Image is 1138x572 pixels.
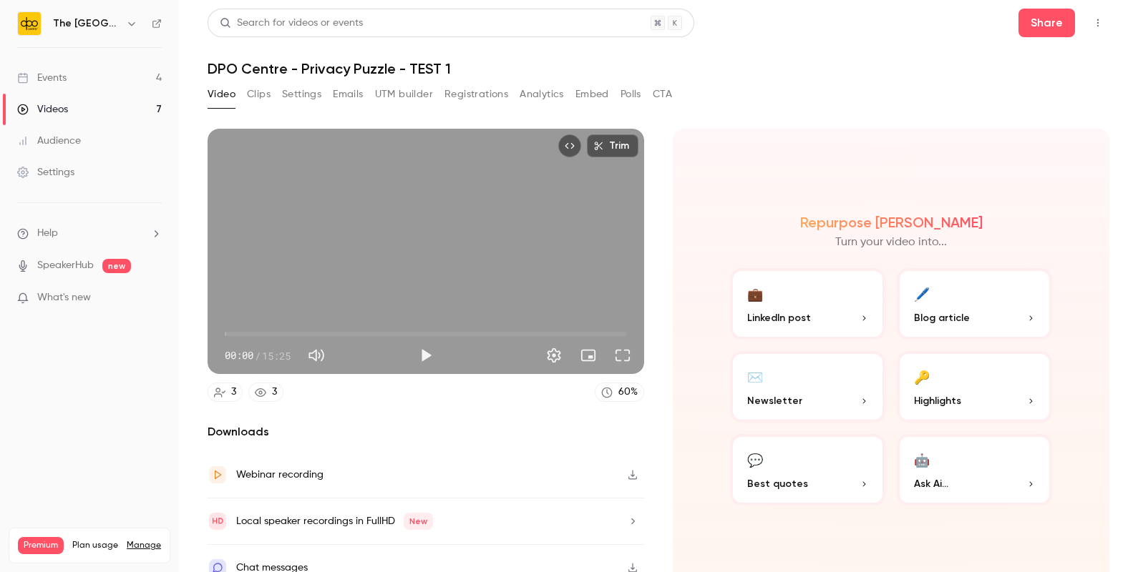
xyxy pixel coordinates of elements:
div: Local speaker recordings in FullHD [236,513,433,530]
div: Audience [17,134,81,148]
li: help-dropdown-opener [17,226,162,241]
button: Polls [621,83,641,106]
span: New [404,513,433,530]
button: Mute [302,341,331,370]
div: 🔑 [914,365,930,388]
div: Webinar recording [236,466,324,483]
span: Plan usage [72,540,118,551]
button: 🖊️Blog article [897,268,1052,340]
div: 🖊️ [914,282,930,305]
span: Best quotes [747,476,808,491]
a: 60% [595,383,644,402]
button: Emails [333,83,363,106]
div: 3 [272,385,277,400]
a: SpeakerHub [37,258,94,273]
span: Highlights [914,393,961,408]
button: Clips [247,83,271,106]
button: Settings [282,83,321,106]
button: Full screen [608,341,637,370]
img: The DPO Centre [18,12,41,35]
div: Settings [17,165,74,179]
button: Embed video [558,134,581,157]
div: 🤖 [914,448,930,470]
div: Videos [17,102,68,117]
span: new [102,259,131,273]
a: Manage [127,540,161,551]
button: ✉️Newsletter [730,351,885,423]
iframe: Noticeable Trigger [145,292,162,305]
span: LinkedIn post [747,310,811,325]
span: What's new [37,290,91,305]
button: 💼LinkedIn post [730,268,885,340]
h6: The [GEOGRAPHIC_DATA] [53,16,120,31]
button: Turn on miniplayer [574,341,603,370]
div: 💼 [747,282,763,305]
a: 3 [208,383,243,402]
h2: Repurpose [PERSON_NAME] [800,214,983,231]
button: Embed [575,83,609,106]
div: Search for videos or events [220,16,363,31]
button: Top Bar Actions [1086,11,1109,34]
span: Newsletter [747,393,802,408]
button: CTA [653,83,672,106]
span: Help [37,226,58,241]
button: 💬Best quotes [730,434,885,506]
button: 🔑Highlights [897,351,1052,423]
span: 15:25 [262,348,291,363]
button: Video [208,83,235,106]
div: 3 [231,385,236,400]
p: Turn your video into... [835,234,947,251]
button: Analytics [520,83,564,106]
div: 00:00 [225,348,291,363]
span: Ask Ai... [914,476,948,491]
button: Play [412,341,440,370]
div: ✉️ [747,365,763,388]
button: 🤖Ask Ai... [897,434,1052,506]
button: UTM builder [375,83,433,106]
div: 💬 [747,448,763,470]
h2: Downloads [208,423,644,440]
span: Premium [18,537,64,554]
button: Share [1018,9,1075,37]
button: Settings [540,341,568,370]
div: 60 % [618,385,638,400]
div: Events [17,71,67,85]
h1: DPO Centre - Privacy Puzzle - TEST 1 [208,60,1109,77]
a: 3 [248,383,283,402]
button: Trim [587,134,638,157]
button: Registrations [444,83,508,106]
span: 00:00 [225,348,253,363]
span: Blog article [914,310,970,325]
span: / [255,348,261,363]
